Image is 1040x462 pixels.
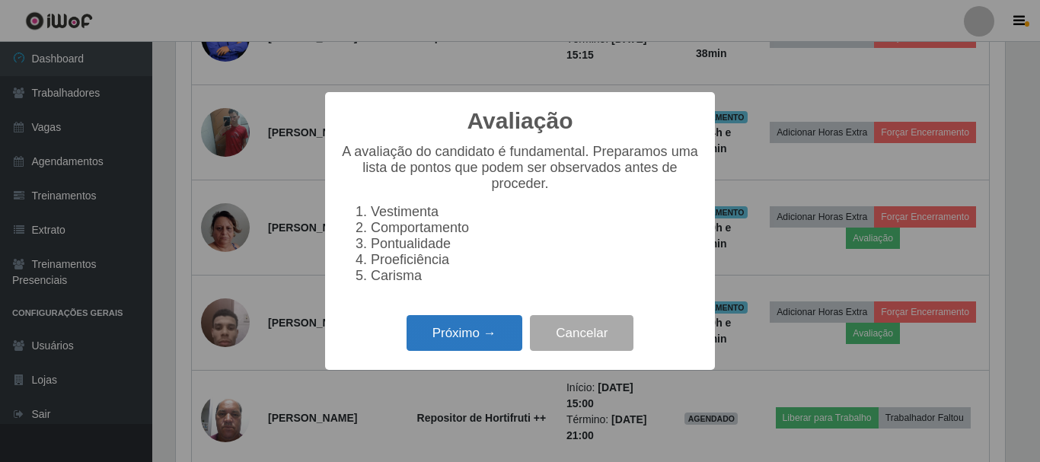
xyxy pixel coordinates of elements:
[371,268,700,284] li: Carisma
[467,107,573,135] h2: Avaliação
[340,144,700,192] p: A avaliação do candidato é fundamental. Preparamos uma lista de pontos que podem ser observados a...
[371,252,700,268] li: Proeficiência
[371,220,700,236] li: Comportamento
[371,204,700,220] li: Vestimenta
[371,236,700,252] li: Pontualidade
[530,315,633,351] button: Cancelar
[407,315,522,351] button: Próximo →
